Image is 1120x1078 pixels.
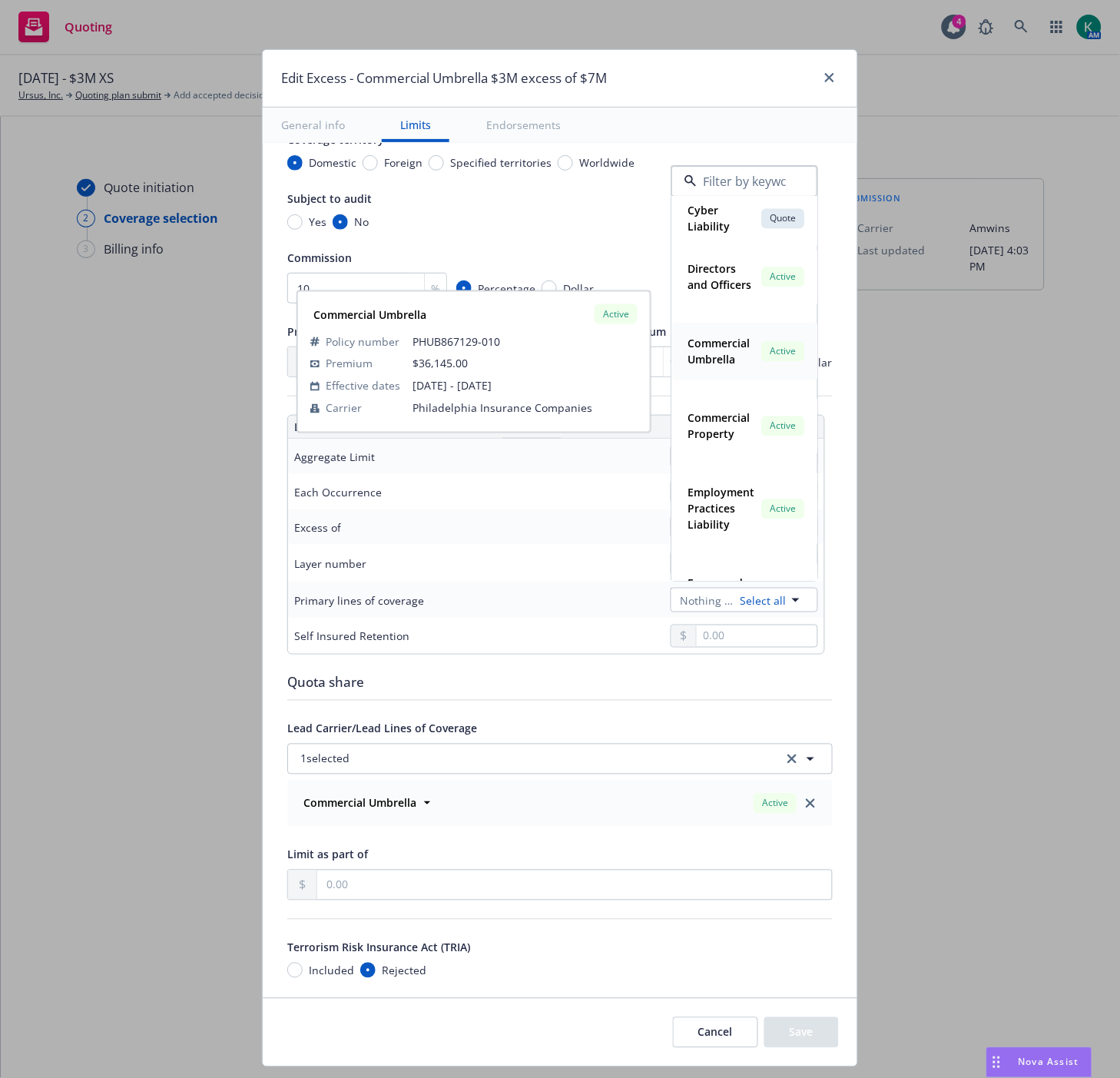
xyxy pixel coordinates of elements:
span: Philadelphia Insurance Companies [413,400,638,416]
div: Self Insured Retention [294,629,409,645]
span: Terrorism Risk Insurance Act (TRIA) [287,940,470,955]
span: Foreign [384,154,422,171]
span: Yes [309,214,326,230]
span: Active [767,420,798,433]
strong: Employment Practices Liability [688,486,754,532]
span: Nova Assist [1019,1056,1079,1069]
input: Percentage [456,280,472,296]
a: close [820,68,839,87]
span: Rejected [382,963,426,979]
span: Domestic [309,154,356,171]
span: [DATE] - [DATE] [413,378,638,394]
input: Rejected [360,963,376,978]
span: Nothing selected [681,592,734,609]
h1: Edit Excess - Commercial Umbrella $3M excess of $7M [281,68,607,88]
span: Dollar [563,280,594,297]
th: Limits [288,416,502,439]
button: Cancel [673,1017,758,1048]
span: Active [601,307,631,321]
span: Active [767,270,798,284]
span: Subject to audit [287,191,372,206]
strong: Commercial Umbrella [313,307,426,321]
div: Drag to move [987,1048,1006,1077]
span: $36,145.00 [413,357,468,371]
div: Excess of [294,519,341,536]
span: Carrier [326,400,362,416]
span: % [670,354,679,370]
span: Worldwide [579,154,635,171]
div: Primary lines of coverage [294,592,424,609]
strong: Directors and Officers [688,262,751,293]
strong: Cyber Liability [688,204,730,234]
span: Quote [767,212,798,226]
div: Quota share [287,673,833,693]
input: Foreign [363,155,378,171]
button: Nova Assist [986,1047,1092,1078]
span: Policy number [326,333,399,350]
span: Active [760,797,790,811]
a: Select all [734,592,787,609]
input: Worldwide [558,155,573,171]
strong: Commercial Umbrella [303,796,416,811]
span: PHUB867129-010 [413,333,638,350]
button: Nothing selectedSelect all [671,588,818,612]
span: Limit as part of [287,847,368,862]
strong: Errors and Omissions [688,576,743,607]
span: Specified territories [450,154,552,171]
input: 0.00 [697,625,817,647]
strong: Commercial Umbrella [688,337,750,367]
span: Commission [287,250,352,265]
span: Included [309,963,354,979]
span: Active [767,503,798,516]
a: clear selection [783,750,801,768]
button: Limits [382,108,449,142]
button: Endorsements [468,108,579,142]
a: close [801,794,820,813]
strong: Commercial Property [688,411,750,442]
span: Premium [326,356,373,372]
span: Lead Carrier/Lead Lines of Coverage [287,721,477,736]
input: No [333,214,348,230]
span: Percentage [478,280,535,297]
span: Effective dates [326,378,400,394]
input: Filter by keyword [697,172,786,191]
span: 1 selected [300,751,350,767]
button: 1selectedclear selection [287,744,833,775]
div: Layer number [294,556,366,572]
span: No [354,214,369,230]
span: Premium [287,324,335,339]
input: Dollar [542,280,557,296]
input: Domestic [287,155,303,171]
span: % [431,280,440,297]
button: General info [263,108,363,142]
input: Specified territories [429,155,444,171]
div: Aggregate Limit [294,449,375,465]
input: 0.00 [317,871,832,900]
input: Yes [287,214,303,230]
input: Included [287,963,303,978]
div: Each Occurrence [294,484,382,500]
span: Active [767,345,798,359]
